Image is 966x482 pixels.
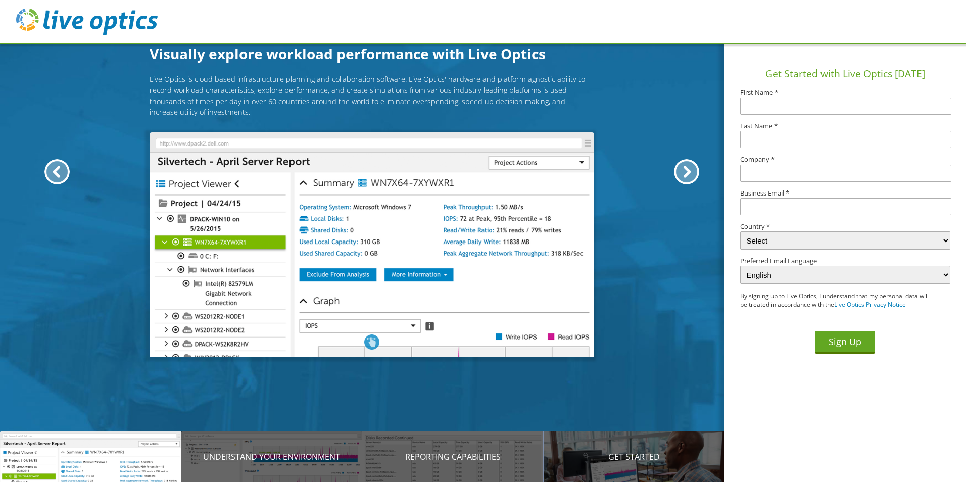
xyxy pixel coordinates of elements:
[729,67,962,81] h1: Get Started with Live Optics [DATE]
[740,190,950,197] label: Business Email *
[544,451,725,463] p: Get Started
[740,223,950,230] label: Country *
[834,300,906,309] a: Live Optics Privacy Notice
[740,258,950,264] label: Preferred Email Language
[150,74,594,117] p: Live Optics is cloud based infrastructure planning and collaboration software. Live Optics' hardw...
[16,9,158,35] img: live_optics_svg.svg
[181,451,363,463] p: Understand your environment
[740,89,950,96] label: First Name *
[740,292,929,309] p: By signing up to Live Optics, I understand that my personal data will be treated in accordance wi...
[815,331,875,354] button: Sign Up
[150,43,594,64] h1: Visually explore workload performance with Live Optics
[740,156,950,163] label: Company *
[362,451,544,463] p: Reporting Capabilities
[740,123,950,129] label: Last Name *
[150,132,594,358] img: Introducing Live Optics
